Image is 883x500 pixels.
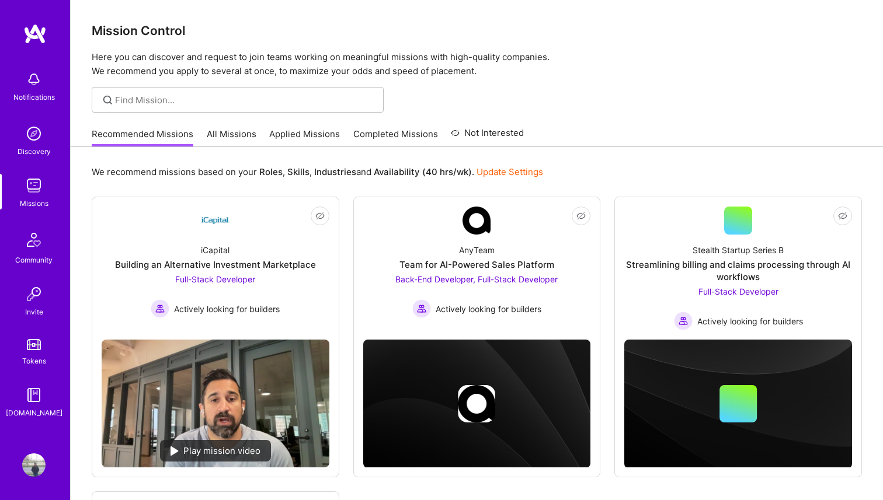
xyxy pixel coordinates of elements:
[287,166,310,177] b: Skills
[674,312,693,330] img: Actively looking for builders
[315,211,325,221] i: icon EyeClosed
[15,254,53,266] div: Community
[22,282,46,306] img: Invite
[171,446,179,456] img: play
[838,211,847,221] i: icon EyeClosed
[19,453,48,477] a: User Avatar
[207,128,256,147] a: All Missions
[23,23,47,44] img: logo
[22,68,46,91] img: bell
[92,50,862,78] p: Here you can discover and request to join teams working on meaningful missions with high-quality ...
[151,299,169,318] img: Actively looking for builders
[18,145,51,158] div: Discovery
[175,274,255,284] span: Full-Stack Developer
[13,91,55,103] div: Notifications
[102,207,329,330] a: Company LogoiCapitalBuilding an Alternative Investment MarketplaceFull-Stack Developer Actively l...
[27,339,41,350] img: tokens
[451,126,524,147] a: Not Interested
[458,385,495,422] img: Company logo
[22,174,46,197] img: teamwork
[102,340,329,467] img: No Mission
[20,197,48,209] div: Missions
[92,23,862,38] h3: Mission Control
[436,303,541,315] span: Actively looking for builders
[115,258,316,271] div: Building an Alternative Investment Marketplace
[459,244,495,256] div: AnyTeam
[22,355,46,367] div: Tokens
[25,306,43,318] div: Invite
[20,226,48,254] img: Community
[624,207,852,330] a: Stealth Startup Series BStreamlining billing and claims processing through AI workflowsFull-Stack...
[698,286,778,296] span: Full-Stack Developer
[269,128,340,147] a: Applied Missions
[92,128,193,147] a: Recommended Missions
[363,340,591,468] img: cover
[115,94,375,106] input: Find Mission...
[374,166,472,177] b: Availability (40 hrs/wk)
[6,407,62,419] div: [DOMAIN_NAME]
[22,122,46,145] img: discovery
[624,340,852,468] img: cover
[22,383,46,407] img: guide book
[353,128,438,147] a: Completed Missions
[101,93,114,107] i: icon SearchGrey
[693,244,784,256] div: Stealth Startup Series B
[576,211,586,221] i: icon EyeClosed
[477,166,543,177] a: Update Settings
[92,166,543,178] p: We recommend missions based on your , , and .
[259,166,283,177] b: Roles
[697,315,803,327] span: Actively looking for builders
[22,453,46,477] img: User Avatar
[160,440,271,461] div: Play mission video
[399,258,554,271] div: Team for AI-Powered Sales Platform
[395,274,558,284] span: Back-End Developer, Full-Stack Developer
[463,207,491,235] img: Company Logo
[363,207,591,330] a: Company LogoAnyTeamTeam for AI-Powered Sales PlatformBack-End Developer, Full-Stack Developer Act...
[201,244,230,256] div: iCapital
[314,166,356,177] b: Industries
[412,299,431,318] img: Actively looking for builders
[201,207,230,235] img: Company Logo
[174,303,280,315] span: Actively looking for builders
[624,258,852,283] div: Streamlining billing and claims processing through AI workflows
